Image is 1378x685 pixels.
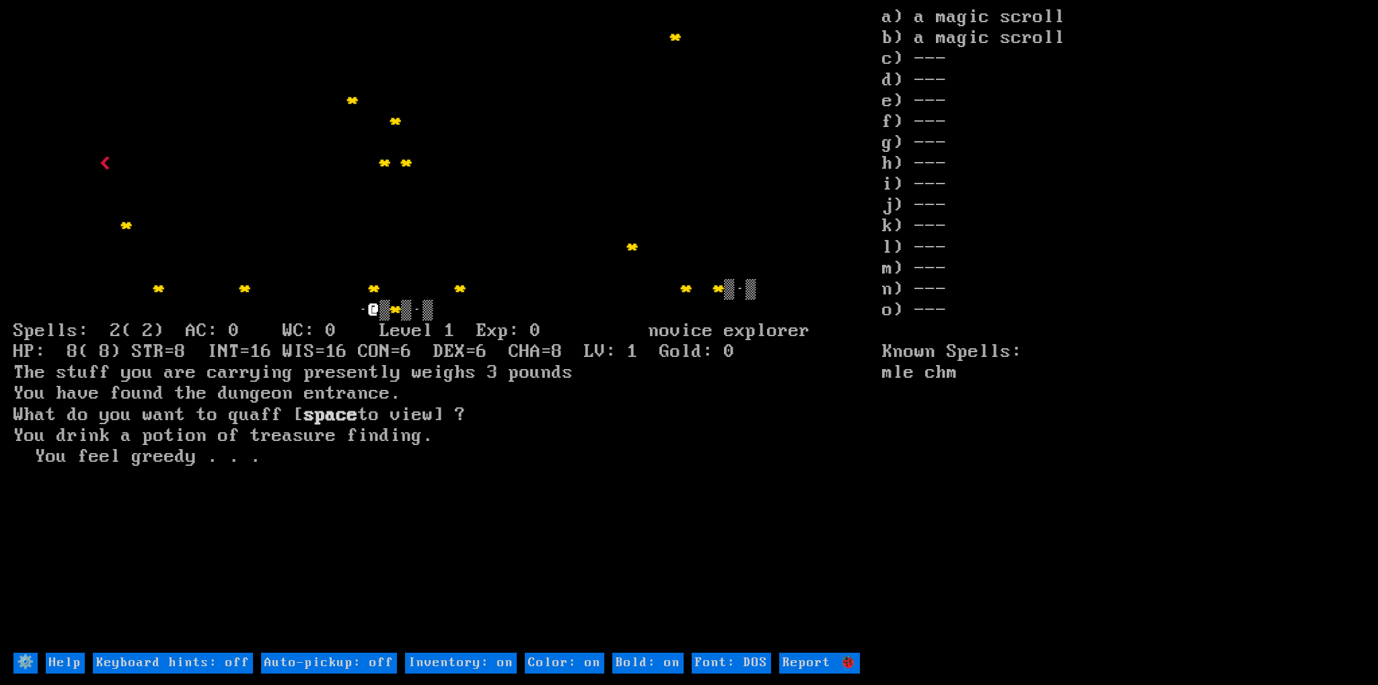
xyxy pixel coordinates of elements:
input: Color: on [525,653,604,674]
input: Help [46,653,85,674]
input: ⚙️ [13,653,38,674]
input: Inventory: on [405,653,517,674]
input: Font: DOS [692,653,771,674]
larn: ▒·▒ · ▒ ▒·▒ Spells: 2( 2) AC: 0 WC: 0 Level 1 Exp: 0 novice explorer HP: 8( 8) STR=8 INT=16 WIS=1... [13,7,881,651]
input: Bold: on [612,653,684,674]
b: space [304,404,358,426]
input: Keyboard hints: off [93,653,253,674]
input: Auto-pickup: off [261,653,397,674]
input: Report 🐞 [779,653,860,674]
stats: a) a magic scroll b) a magic scroll c) --- d) --- e) --- f) --- g) --- h) --- i) --- j) --- k) --... [882,7,1365,651]
font: < [100,153,110,174]
font: @ [369,299,379,321]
